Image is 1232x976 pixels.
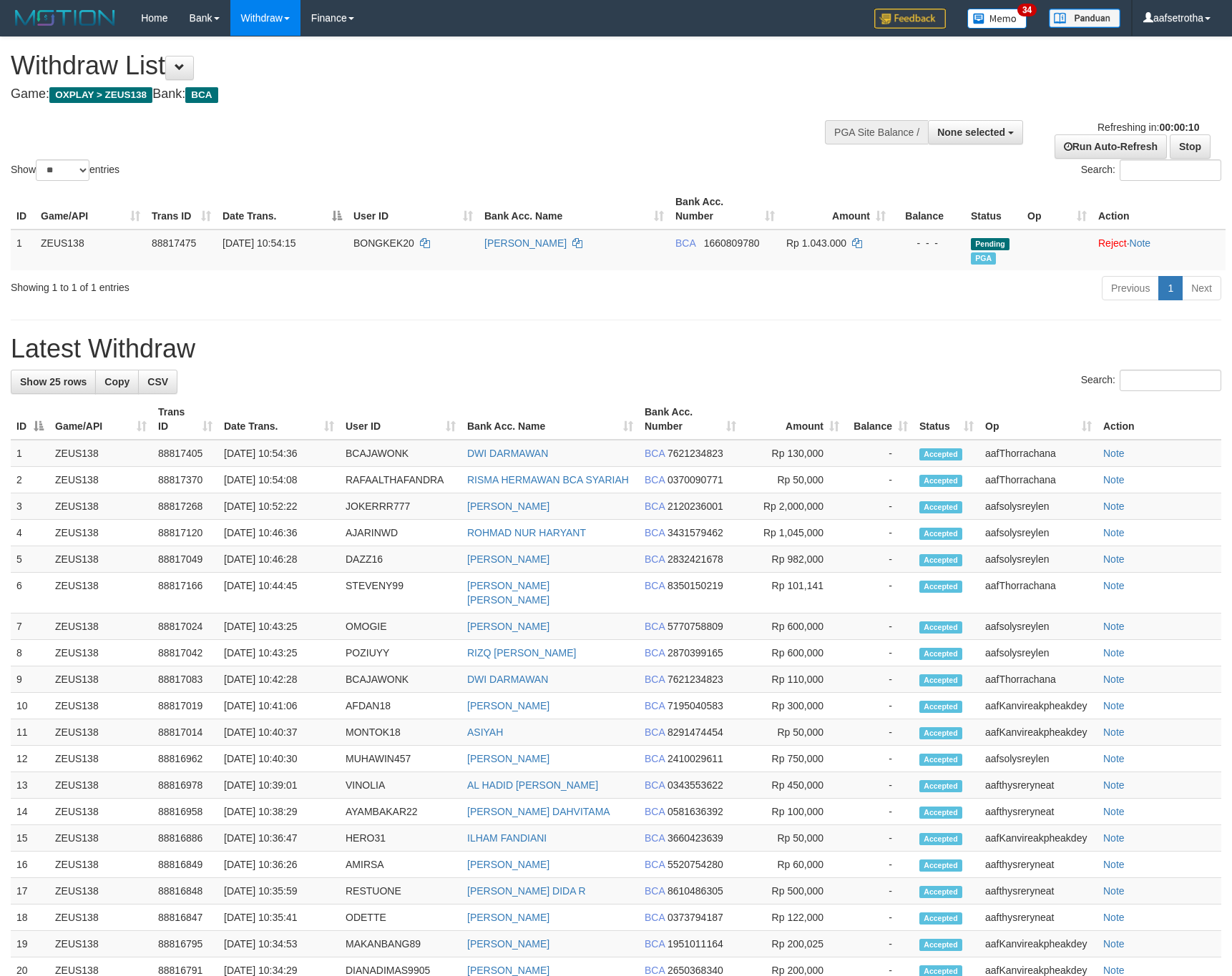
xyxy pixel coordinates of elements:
a: Note [1103,965,1125,976]
th: Action [1092,189,1226,230]
a: Previous [1102,276,1159,300]
a: [PERSON_NAME] [484,237,567,249]
td: 88817268 [152,493,218,520]
th: Bank Acc. Name: activate to sort column ascending [461,399,639,440]
a: RISMA HERMAWAN BCA SYARIAH [467,474,629,485]
td: OMOGIE [340,613,461,640]
img: MOTION_logo.png [11,7,119,29]
span: Copy 2120236001 to clipboard [668,501,723,512]
th: Date Trans.: activate to sort column ascending [218,399,340,440]
strong: 00:00:10 [1159,122,1199,133]
td: 88817024 [152,613,218,640]
th: Balance: activate to sort column ascending [845,399,914,440]
span: Marked by aafsolysreylen [971,252,996,265]
a: [PERSON_NAME] [467,501,549,512]
span: Copy 7621234823 to clipboard [668,448,723,459]
td: AFDAN18 [340,693,461,719]
td: Rp 50,000 [742,825,845,852]
span: Copy [104,376,129,388]
th: Amount: activate to sort column ascending [781,189,891,230]
td: aafKanvireakpheakdey [979,825,1097,852]
th: Op: activate to sort column ascending [1022,189,1092,230]
span: Accepted [919,833,962,845]
td: [DATE] 10:52:22 [218,493,340,520]
th: User ID: activate to sort column ascending [340,399,461,440]
a: Copy [95,370,139,394]
td: 88817166 [152,573,218,613]
td: ZEUS138 [49,772,152,799]
td: Rp 300,000 [742,693,845,719]
th: Bank Acc. Number: activate to sort column ascending [670,189,781,230]
td: 88816962 [152,746,218,772]
div: - - - [897,236,959,250]
td: 88817049 [152,546,218,573]
td: aafsolysreylen [979,546,1097,573]
td: 12 [11,746,49,772]
th: Bank Acc. Name: activate to sort column ascending [479,189,670,230]
td: Rp 2,000,000 [742,493,845,520]
span: Accepted [919,727,962,739]
th: User ID: activate to sort column ascending [348,189,479,230]
td: ZEUS138 [49,520,152,546]
td: - [845,719,914,746]
td: 88817120 [152,520,218,546]
a: [PERSON_NAME] [467,859,549,870]
th: Status: activate to sort column ascending [914,399,979,440]
td: 8 [11,640,49,666]
td: 88816958 [152,799,218,825]
td: [DATE] 10:44:45 [218,573,340,613]
a: CSV [138,370,177,394]
td: Rp 101,141 [742,573,845,613]
td: MUHAWIN457 [340,746,461,772]
td: Rp 450,000 [742,772,845,799]
span: Accepted [919,807,962,819]
td: RESTUONE [340,878,461,904]
span: Copy 0581636392 to clipboard [668,806,723,817]
button: None selected [928,120,1023,144]
td: - [845,693,914,719]
span: BCA [645,859,665,870]
td: ZEUS138 [49,825,152,852]
span: BCA [645,527,665,538]
h1: Latest Withdraw [11,335,1221,363]
td: ZEUS138 [49,719,152,746]
td: 16 [11,852,49,878]
span: Accepted [919,674,962,686]
img: Feedback.jpg [874,9,946,29]
span: BCA [645,580,665,591]
a: RIZQ [PERSON_NAME] [467,647,576,659]
td: AJARINWD [340,520,461,546]
span: Copy 5520754280 to clipboard [668,859,723,870]
h4: Game: Bank: [11,87,807,102]
td: - [845,772,914,799]
th: ID: activate to sort column descending [11,399,49,440]
td: Rp 1,045,000 [742,520,845,546]
span: BCA [645,885,665,897]
td: 88817014 [152,719,218,746]
td: DAZZ16 [340,546,461,573]
td: [DATE] 10:54:08 [218,467,340,493]
td: 9 [11,666,49,693]
td: aafKanvireakpheakdey [979,719,1097,746]
span: BCA [645,448,665,459]
th: Date Trans.: activate to sort column descending [217,189,348,230]
td: ZEUS138 [49,666,152,693]
td: [DATE] 10:54:36 [218,440,340,467]
span: Rp 1.043.000 [786,237,846,249]
td: Rp 982,000 [742,546,845,573]
td: 11 [11,719,49,746]
span: BCA [645,474,665,485]
td: · [1092,230,1226,270]
th: Op: activate to sort column ascending [979,399,1097,440]
span: Copy 7195040583 to clipboard [668,700,723,711]
span: Copy 0370090771 to clipboard [668,474,723,485]
span: Accepted [919,528,962,540]
a: Note [1103,912,1125,923]
td: STEVENY99 [340,573,461,613]
td: 3 [11,493,49,520]
td: ZEUS138 [49,799,152,825]
td: ZEUS138 [35,230,146,270]
td: AMIRSA [340,852,461,878]
td: ZEUS138 [49,467,152,493]
a: Note [1103,779,1125,791]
